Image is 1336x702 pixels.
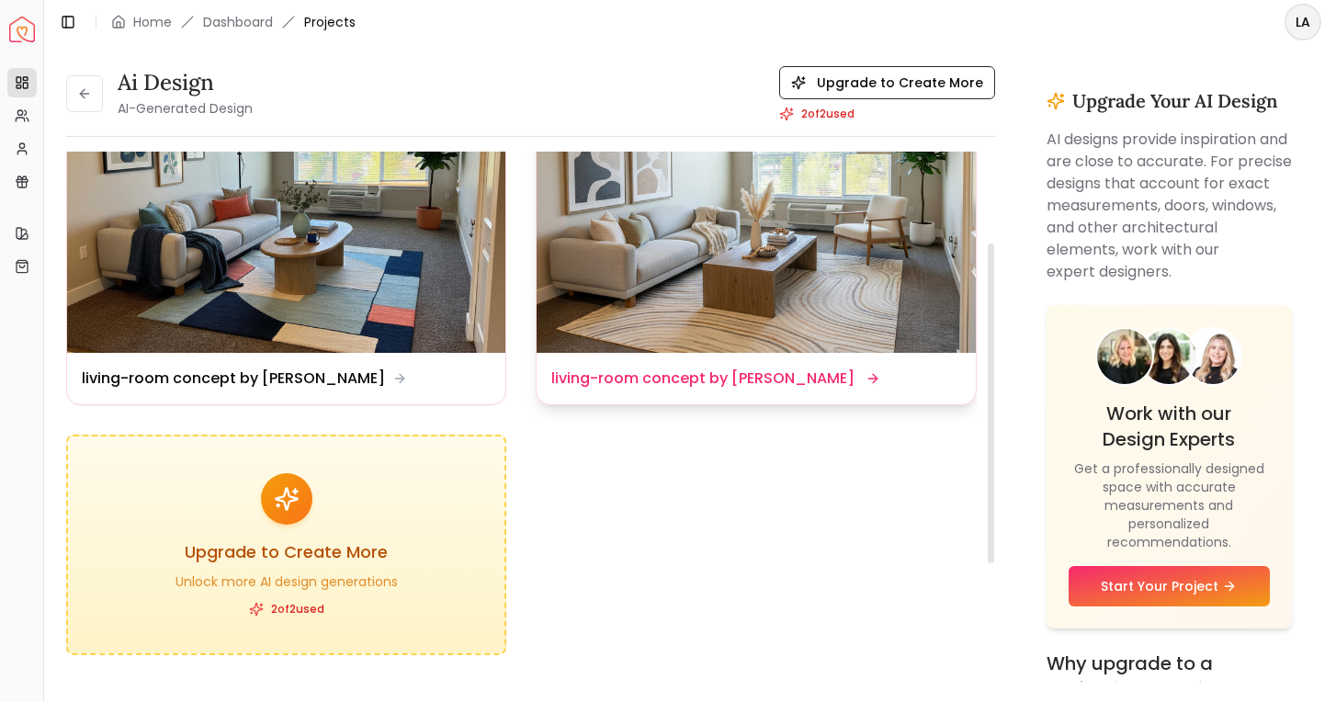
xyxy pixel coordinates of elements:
[1069,459,1271,551] p: Get a professionally designed space with accurate measurements and personalized recommendations.
[175,572,398,591] p: Unlock more AI design generations
[551,368,855,390] dd: living-room concept by [PERSON_NAME]
[1047,651,1293,702] h4: Why upgrade to a professional design?
[1069,401,1271,452] h4: Work with our Design Experts
[537,24,975,353] img: living-room concept by ai
[1069,566,1271,606] a: Start Your Project
[133,13,172,31] a: Home
[203,13,273,31] a: Dashboard
[67,24,505,353] img: living-room concept by ai
[1047,129,1293,283] p: AI designs provide inspiration and are close to accurate. For precise designs that account for ex...
[801,107,855,121] span: 2 of 2 used
[1141,329,1196,409] img: Designer 2
[9,17,35,42] img: Spacejoy Logo
[1097,329,1152,412] img: Designer 1
[779,66,995,99] button: Upgrade to Create More
[66,23,506,405] a: living-room concept by ailiving-room concept by [PERSON_NAME]
[304,13,356,31] span: Projects
[111,13,356,31] nav: breadcrumb
[1285,4,1321,40] button: LA
[9,17,35,42] a: Spacejoy
[1286,6,1319,39] span: LA
[271,602,324,617] span: 2 of 2 used
[536,23,976,405] a: living-room concept by ailiving-room concept by [PERSON_NAME]
[118,99,253,118] small: AI-Generated Design
[1185,329,1240,391] img: Designer 3
[1072,88,1278,114] h3: Upgrade Your AI Design
[185,539,388,565] h3: Upgrade to Create More
[82,368,385,390] dd: living-room concept by [PERSON_NAME]
[118,68,253,97] h3: Ai Design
